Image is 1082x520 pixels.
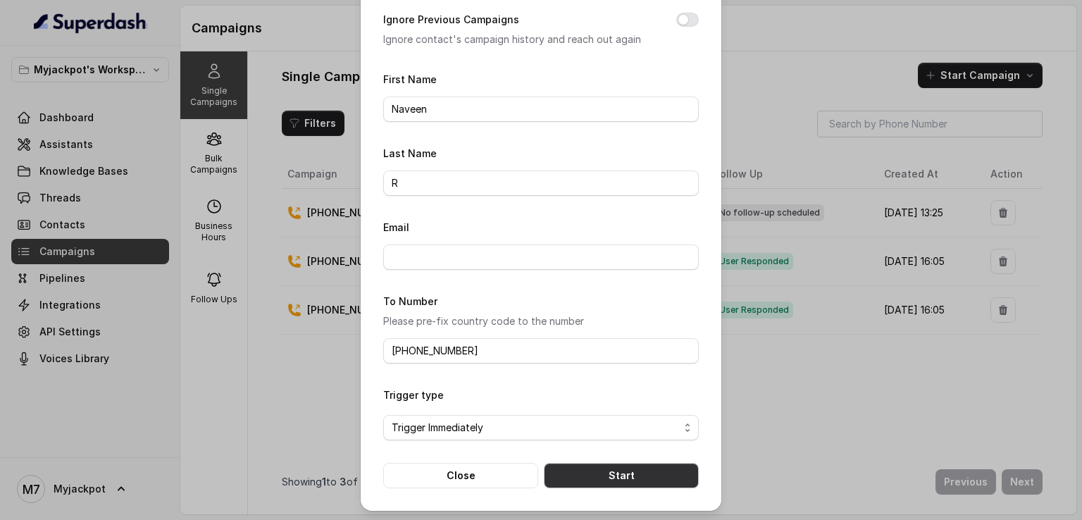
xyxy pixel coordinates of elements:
[383,415,699,440] button: Trigger Immediately
[383,31,654,48] p: Ignore contact's campaign history and reach out again
[383,313,699,330] p: Please pre-fix country code to the number
[383,11,519,28] label: Ignore Previous Campaigns
[383,221,409,233] label: Email
[383,389,444,401] label: Trigger type
[383,463,538,488] button: Close
[383,147,437,159] label: Last Name
[392,419,679,436] span: Trigger Immediately
[544,463,699,488] button: Start
[383,295,437,307] label: To Number
[383,73,437,85] label: First Name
